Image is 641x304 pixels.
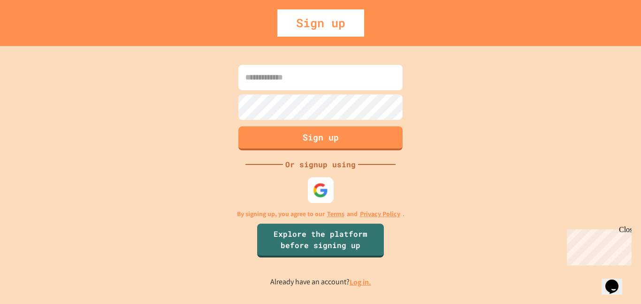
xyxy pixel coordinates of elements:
a: Privacy Policy [360,209,400,219]
a: Explore the platform before signing up [257,224,384,257]
iframe: chat widget [602,266,632,295]
a: Terms [327,209,344,219]
a: Log in. [350,277,371,287]
p: Already have an account? [270,276,371,288]
iframe: chat widget [563,226,632,265]
div: Sign up [277,9,364,37]
p: By signing up, you agree to our and . [237,209,404,219]
div: Or signup using [283,159,358,170]
div: Chat with us now!Close [4,4,65,60]
button: Sign up [238,126,403,150]
img: google-icon.svg [313,182,328,198]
